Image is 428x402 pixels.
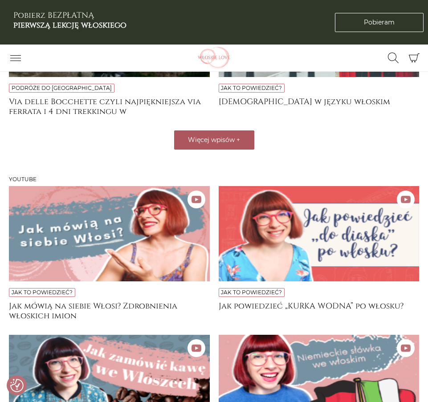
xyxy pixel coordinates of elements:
[404,49,424,68] button: Koszyk
[13,20,126,31] b: pierwszą lekcję włoskiego
[335,13,424,32] a: Pobieram
[382,50,404,65] button: Przełącz formularz wyszukiwania
[9,97,210,115] a: Via delle Bocchette czyli najpiękniejsza via ferrata i 4 dni trekkingu w [GEOGRAPHIC_DATA]
[10,379,24,392] button: Preferencje co do zgód
[9,301,210,319] a: Jak mówią na siebie Włosi? Zdrobnienia włoskich imion
[9,176,419,183] h3: Youtube
[4,50,27,65] button: Przełącz nawigację
[13,11,126,30] h3: Pobierz BEZPŁATNĄ
[174,130,254,150] button: Więcej wpisów +
[219,97,420,115] a: [DEMOGRAPHIC_DATA] w języku włoskim
[12,289,73,296] a: Jak to powiedzieć?
[364,18,395,27] span: Pobieram
[221,85,282,91] a: Jak to powiedzieć?
[219,301,420,319] a: Jak powiedzieć „KURKA WODNA” po włosku?
[10,379,24,392] img: Revisit consent button
[185,47,243,69] img: Włoskielove
[188,136,235,144] span: Więcej wpisów
[236,136,240,144] span: +
[221,289,282,296] a: Jak to powiedzieć?
[12,85,112,91] a: Podróże do [GEOGRAPHIC_DATA]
